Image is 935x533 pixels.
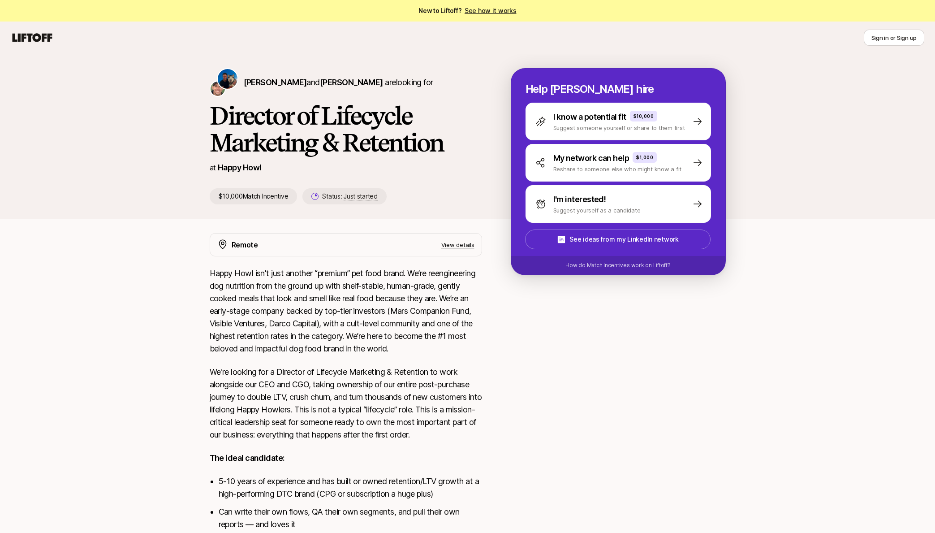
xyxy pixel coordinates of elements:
p: See ideas from my LinkedIn network [569,234,678,245]
p: I know a potential fit [553,111,626,123]
p: I'm interested! [553,193,606,206]
p: are looking for [244,76,433,89]
a: Happy Howl [218,163,262,172]
img: Colin Buckley [218,69,237,89]
strong: The ideal candidate: [210,453,285,463]
a: See how it works [465,7,517,14]
p: $10,000 [633,113,654,120]
span: Just started [344,192,378,200]
h1: Director of Lifecycle Marketing & Retention [210,102,482,156]
button: See ideas from my LinkedIn network [525,230,711,249]
p: How do Match Incentives work on Liftoff? [565,261,670,269]
li: Can write their own flows, QA their own segments, and pull their own reports — and loves it [219,506,482,531]
span: [PERSON_NAME] [244,78,307,87]
span: and [306,78,383,87]
p: at [210,162,216,173]
p: Happy Howl isn't just another “premium” pet food brand. We’re reengineering dog nutrition from th... [210,267,482,355]
span: New to Liftoff? [418,5,516,16]
p: We're looking for a Director of Lifecycle Marketing & Retention to work alongside our CEO and CGO... [210,366,482,441]
p: Suggest someone yourself or share to them first [553,123,685,132]
p: My network can help [553,152,629,165]
p: Suggest yourself as a candidate [553,206,641,215]
p: Remote [232,239,258,251]
p: Help [PERSON_NAME] hire [526,83,711,95]
p: View details [441,240,474,249]
img: Josh Pierce [211,82,225,96]
p: $1,000 [636,154,653,161]
li: 5-10 years of experience and has built or owned retention/LTV growth at a high-performing DTC bra... [219,475,482,500]
p: Reshare to someone else who might know a fit [553,165,682,173]
p: Status: [322,191,377,202]
span: [PERSON_NAME] [320,78,383,87]
button: Sign in or Sign up [864,30,924,46]
p: $10,000 Match Incentive [210,188,297,204]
